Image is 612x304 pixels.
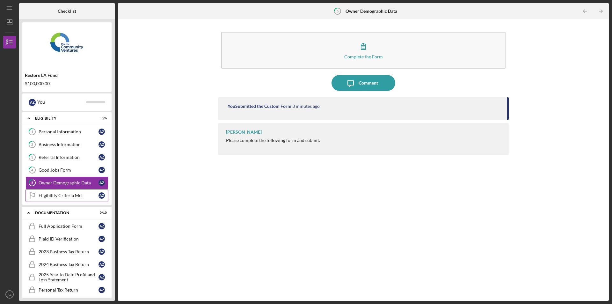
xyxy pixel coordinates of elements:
text: AZ [8,293,11,296]
div: Eligibility Criteria Met [39,193,98,198]
div: A Z [98,192,105,199]
div: A Z [98,287,105,293]
a: Personal Tax ReturnAZ [25,284,108,296]
a: 2Business InformationAZ [25,138,108,151]
div: A Z [98,274,105,280]
a: Plaid ID VerificationAZ [25,233,108,245]
div: 2025 Year to Date Profit and Loss Statement [39,272,98,282]
a: Full Application FormAZ [25,220,108,233]
div: Business Information [39,142,98,147]
tspan: 5 [31,181,33,185]
div: 2024 Business Tax Return [39,262,98,267]
tspan: 5 [337,9,339,13]
div: A Z [98,223,105,229]
a: 1Personal InformationAZ [25,125,108,138]
div: Complete the Form [344,54,383,59]
div: Full Application Form [39,224,98,229]
div: A Z [98,129,105,135]
div: Good Jobs Form [39,167,98,173]
div: 2023 Business Tax Return [39,249,98,254]
b: Owner Demographic Data [346,9,397,14]
div: 0 / 10 [95,211,107,215]
a: 3Referral InformationAZ [25,151,108,164]
img: Product logo [22,26,112,64]
div: A Z [98,248,105,255]
a: Eligibility Criteria MetAZ [25,189,108,202]
div: Please complete the following form and submit. [226,138,320,143]
div: 0 / 6 [95,116,107,120]
a: 4Good Jobs FormAZ [25,164,108,176]
div: Plaid ID Verification [39,236,98,241]
b: Checklist [58,9,76,14]
div: Referral Information [39,155,98,160]
tspan: 2 [31,143,33,147]
div: Personal Tax Return [39,287,98,293]
div: Documentation [35,211,91,215]
div: $100,000.00 [25,81,109,86]
div: You [37,97,86,108]
a: 2023 Business Tax ReturnAZ [25,245,108,258]
div: You Submitted the Custom Form [228,104,291,109]
time: 2025-09-22 21:26 [292,104,320,109]
tspan: 1 [31,130,33,134]
div: Personal Information [39,129,98,134]
div: A Z [98,180,105,186]
button: Comment [331,75,395,91]
div: Owner Demographic Data [39,180,98,185]
a: 2025 Year to Date Profit and Loss StatementAZ [25,271,108,284]
div: [PERSON_NAME] [226,130,262,135]
div: Eligibility [35,116,91,120]
a: 2024 Business Tax ReturnAZ [25,258,108,271]
button: AZ [3,288,16,301]
div: A Z [98,141,105,148]
button: Complete the Form [221,32,506,69]
div: A Z [98,154,105,160]
div: A Z [29,99,36,106]
tspan: 4 [31,168,33,172]
tspan: 3 [31,155,33,159]
div: Comment [359,75,378,91]
div: A Z [98,261,105,268]
a: 5Owner Demographic DataAZ [25,176,108,189]
div: A Z [98,167,105,173]
div: A Z [98,236,105,242]
div: Restore LA Fund [25,73,109,78]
